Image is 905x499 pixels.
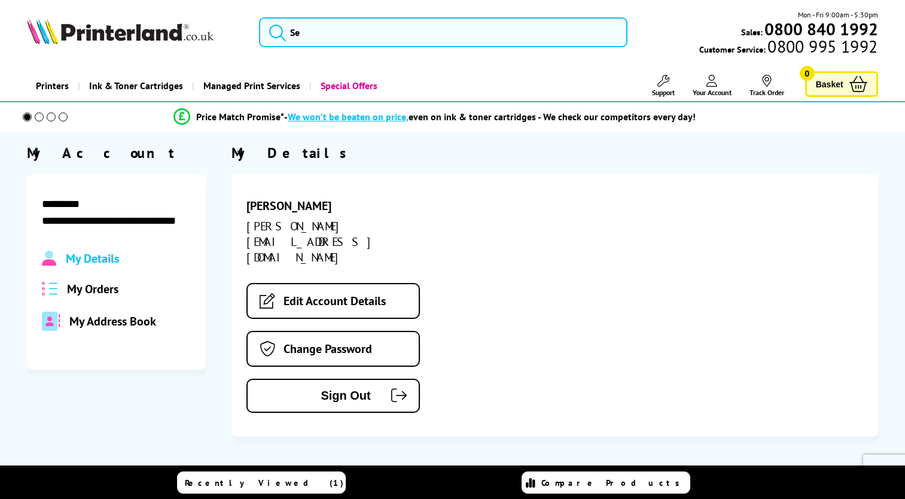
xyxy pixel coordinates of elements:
a: Printerland Logo [27,18,244,47]
a: Track Order [749,75,784,97]
img: Printerland Logo [27,18,214,44]
li: modal_Promise [6,107,863,127]
span: Mon - Fri 9:00am - 5:30pm [798,9,878,20]
a: Special Offers [309,71,386,101]
a: Basket 0 [805,71,878,97]
span: Price Match Promise* [196,111,284,123]
span: My Address Book [69,314,156,329]
img: Profile.svg [42,251,56,266]
div: [PERSON_NAME][EMAIL_ADDRESS][DOMAIN_NAME] [246,218,450,265]
span: Compare Products [541,477,686,488]
span: My Orders [67,281,118,297]
a: Change Password [246,331,420,367]
a: Support [652,75,675,97]
span: 0 [800,66,815,81]
a: Compare Products [522,471,690,494]
span: Your Account [693,88,732,97]
span: Ink & Toner Cartridges [89,71,183,101]
div: My Details [231,144,878,162]
span: 0800 995 1992 [766,41,877,52]
span: Recently Viewed (1) [185,477,344,488]
span: My Details [66,251,119,266]
button: Sign Out [246,379,420,413]
a: Edit Account Details [246,283,420,319]
img: all-order.svg [42,282,57,296]
a: Recently Viewed (1) [177,471,346,494]
a: 0800 840 1992 [763,23,878,35]
a: Ink & Toner Cartridges [78,71,192,101]
input: Se [259,17,627,47]
span: We won’t be beaten on price, [288,111,409,123]
span: Basket [816,76,843,92]
span: Sign Out [266,389,371,403]
b: 0800 840 1992 [764,18,878,40]
span: Support [652,88,675,97]
div: [PERSON_NAME] [246,198,450,214]
div: - even on ink & toner cartridges - We check our competitors every day! [284,111,696,123]
span: Customer Service: [699,41,877,55]
span: Sales: [741,26,763,38]
img: address-book-duotone-solid.svg [42,312,60,331]
a: Printers [27,71,78,101]
a: Managed Print Services [192,71,309,101]
a: Your Account [693,75,732,97]
div: My Account [27,144,206,162]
